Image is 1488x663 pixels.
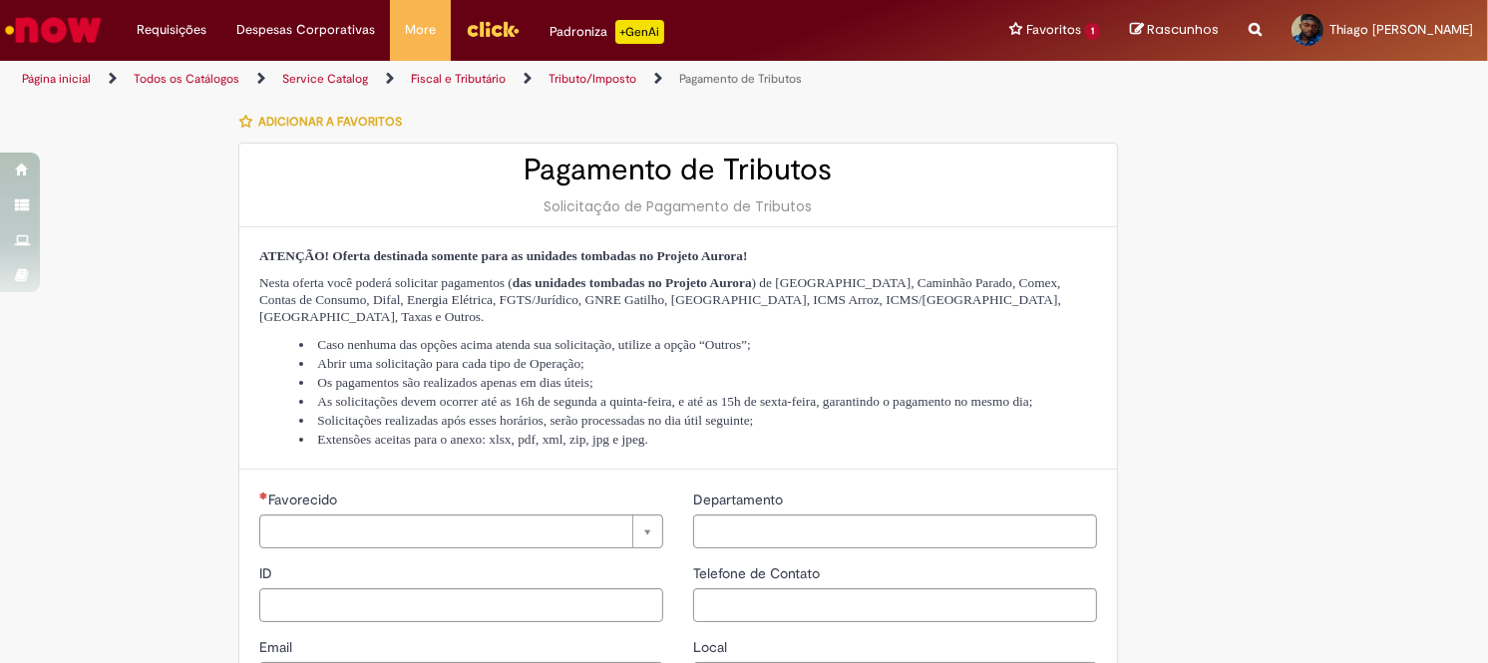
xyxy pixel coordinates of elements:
[1085,23,1100,40] span: 1
[259,196,1097,216] div: Solicitação de Pagamento de Tributos
[1329,21,1473,38] span: Thiago [PERSON_NAME]
[259,514,663,548] a: Limpar campo Favorecido
[15,61,977,98] ul: Trilhas de página
[259,248,747,263] span: ATENÇÃO! Oferta destinada somente para as unidades tombadas no Projeto Aurora!
[693,514,1097,548] input: Departamento
[693,638,731,656] span: Local
[259,275,1061,324] span: Nesta oferta você poderá solicitar pagamentos ( ) de [GEOGRAPHIC_DATA], Caminhão Parado, Comex, C...
[317,375,592,390] span: Os pagamentos são realizados apenas em dias úteis;
[259,564,276,582] span: ID
[466,14,520,44] img: click_logo_yellow_360x200.png
[236,20,375,40] span: Despesas Corporativas
[137,20,206,40] span: Requisições
[1026,20,1081,40] span: Favoritos
[259,492,268,499] span: Necessários
[134,71,239,87] a: Todos os Catálogos
[268,491,341,508] span: Necessários - Favorecido
[259,588,663,622] input: ID
[282,71,368,87] a: Service Catalog
[317,337,751,352] span: Caso nenhuma das opções acima atenda sua solicitação, utilize a opção “Outros”;
[679,71,802,87] a: Pagamento de Tributos
[1147,20,1219,39] span: Rascunhos
[317,356,584,371] span: Abrir uma solicitação para cada tipo de Operação;
[2,10,105,50] img: ServiceNow
[550,20,664,44] div: Padroniza
[513,275,752,290] strong: das unidades tombadas no Projeto Aurora
[1130,21,1219,40] a: Rascunhos
[411,71,506,87] a: Fiscal e Tributário
[405,20,436,40] span: More
[22,71,91,87] a: Página inicial
[317,432,648,447] span: Extensões aceitas para o anexo: xlsx, pdf, xml, zip, jpg e jpeg.
[238,101,413,143] button: Adicionar a Favoritos
[258,114,402,130] span: Adicionar a Favoritos
[693,491,787,508] span: Departamento
[317,394,1032,409] span: As solicitações devem ocorrer até as 16h de segunda a quinta-feira, e até as 15h de sexta-feira, ...
[549,71,636,87] a: Tributo/Imposto
[259,154,1097,186] h2: Pagamento de Tributos
[317,413,753,428] span: Solicitações realizadas após esses horários, serão processadas no dia útil seguinte;
[693,588,1097,622] input: Telefone de Contato
[259,638,296,656] span: Email
[615,20,664,44] p: +GenAi
[693,564,824,582] span: Telefone de Contato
